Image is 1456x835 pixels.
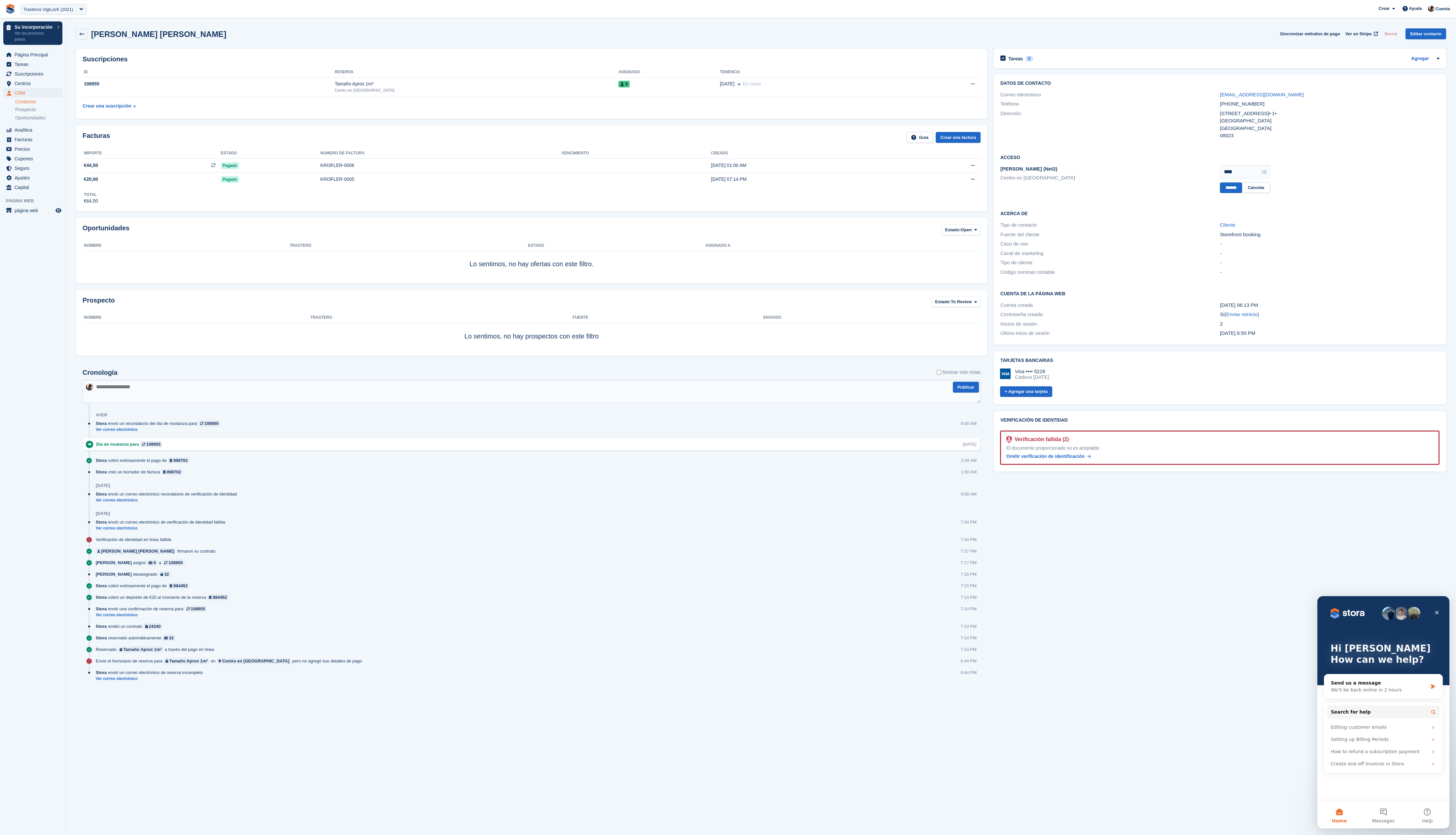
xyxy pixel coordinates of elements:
h2: Verificación de identidad [1000,418,1439,423]
th: Asignado [618,67,720,78]
div: 32 [169,635,174,641]
span: €20,00 [84,176,98,183]
a: 884452 [207,594,229,600]
div: [GEOGRAPHIC_DATA] [1220,125,1439,132]
div: 884452 [173,583,188,589]
h2: [PERSON_NAME] [PERSON_NAME] [91,30,226,39]
th: Creado [711,148,905,159]
a: Ver en Stripe [1343,28,1379,39]
div: 1:00 AM [961,469,977,475]
div: 7:17 PM [961,560,977,566]
div: El documento proporcionado no es aceptable [1006,445,1433,452]
a: Cancelar [1242,182,1270,193]
div: envió un correo electrónico de reserva incompleto [96,669,206,676]
div: - [1220,250,1439,257]
a: Crear una suscripción [83,100,136,112]
a: menu [3,154,62,163]
div: 898702 [173,457,188,464]
span: Stora [96,606,107,612]
span: [PERSON_NAME] [96,560,132,566]
span: Cuenta [1436,6,1450,12]
div: cobró exitosamente el pago de [96,583,193,589]
a: + Agregar una tarjeta [1000,386,1052,397]
div: 7:14 PM [961,646,977,653]
span: Prospecto [15,107,36,113]
div: 108955 [146,441,160,447]
h2: Oportunidades [83,224,129,237]
div: 7:14 PM [961,635,977,641]
a: Tamaño Aprox 1m² [164,658,209,664]
a: Ver correo electrónico [96,427,224,433]
a: menu [3,164,62,173]
a: 108955 [140,441,162,447]
a: Agregar [1411,55,1429,63]
label: Mostrar solo notas [937,369,981,376]
div: 6:44 PM [961,669,977,676]
span: Stora [96,469,107,475]
div: Tamaño Aprox 1m² [123,646,162,653]
p: Ver los próximos pasos [15,30,54,42]
a: 108955 [162,560,184,566]
h2: Datos de contacto [1000,81,1439,86]
div: Cuenta creada [1000,302,1220,309]
h2: Suscripciones [83,55,981,63]
span: Capital [15,183,54,192]
div: 24340 [149,623,161,629]
h2: Facturas [83,132,110,143]
div: 2 [1220,320,1439,328]
div: desasignado [96,571,174,577]
a: [EMAIL_ADDRESS][DOMAIN_NAME] [1220,92,1304,97]
a: [PERSON_NAME] [PERSON_NAME] [96,548,176,554]
th: Trastero [290,241,528,251]
div: Contraseña creada [1000,311,1220,318]
th: Enviado [763,312,981,323]
div: 7:14 PM [961,606,977,612]
h2: Cuenta de la página web [1000,290,1439,297]
div: Trasteros VigiLocK (2021) [23,6,73,13]
time: 2025-09-18 16:50:51 UTC [1220,330,1255,336]
span: Tareas [15,60,54,69]
div: 2:04 AM [961,457,977,464]
th: Reserva [335,67,618,78]
a: menú [3,206,62,215]
span: [DATE] [720,80,734,87]
div: Tipo de contacto [1000,221,1220,229]
a: Vista previa de la tienda [54,207,62,214]
div: 884452 [213,594,227,600]
span: [PERSON_NAME] [96,571,132,577]
div: Centro en [GEOGRAPHIC_DATA] [335,87,618,93]
span: Ajustes [15,173,54,182]
a: Editar contacto [1405,28,1446,39]
a: 32 [159,571,171,577]
a: Omitir verificación de identificación [1006,453,1091,460]
img: Patrick Blanc [86,383,93,391]
li: Centro en [GEOGRAPHIC_DATA] [1000,174,1220,182]
div: 108955 [204,420,219,427]
a: menu [3,173,62,182]
div: 7:16 PM [961,571,977,577]
div: envió un recordatorio del día de mudanza para [96,420,224,427]
a: Ver correo electrónico [96,498,240,503]
a: menu [3,183,62,192]
div: Teléfono [1000,100,1220,108]
div: 32 [164,571,169,577]
span: En curso [743,81,761,86]
a: menu [3,135,62,144]
div: KRI3FLER-0006 [320,162,561,169]
span: Pagado [221,162,239,169]
button: Borrar [1382,28,1401,39]
span: Stora [96,669,107,676]
span: página web [15,206,54,215]
a: Ver correo electrónico [96,612,210,618]
div: Correo electrónico [1000,91,1220,99]
span: To Review [951,299,972,305]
